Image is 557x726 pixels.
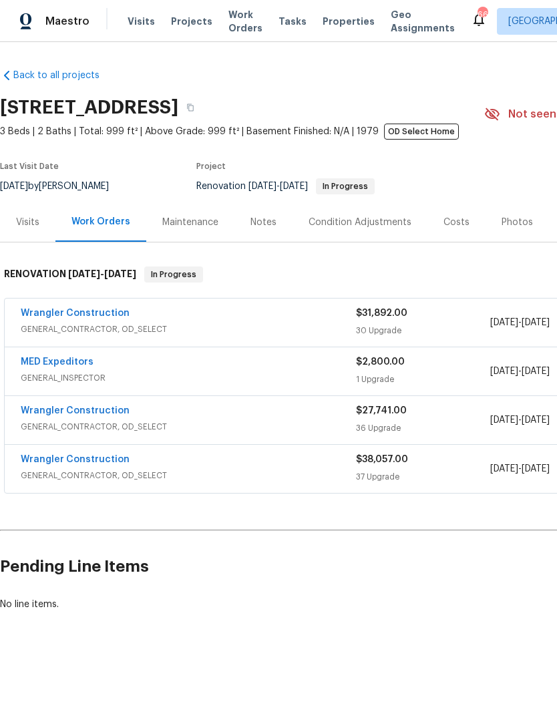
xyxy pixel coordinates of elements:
[490,365,550,378] span: -
[490,415,518,425] span: [DATE]
[71,215,130,228] div: Work Orders
[68,269,136,279] span: -
[250,216,276,229] div: Notes
[522,367,550,376] span: [DATE]
[490,464,518,474] span: [DATE]
[356,421,490,435] div: 36 Upgrade
[104,269,136,279] span: [DATE]
[356,373,490,386] div: 1 Upgrade
[146,268,202,281] span: In Progress
[522,415,550,425] span: [DATE]
[522,318,550,327] span: [DATE]
[4,266,136,283] h6: RENOVATION
[391,8,455,35] span: Geo Assignments
[490,462,550,476] span: -
[196,162,226,170] span: Project
[323,15,375,28] span: Properties
[522,464,550,474] span: [DATE]
[280,182,308,191] span: [DATE]
[356,324,490,337] div: 30 Upgrade
[21,323,356,336] span: GENERAL_CONTRACTOR, OD_SELECT
[502,216,533,229] div: Photos
[178,96,202,120] button: Copy Address
[490,318,518,327] span: [DATE]
[356,455,408,464] span: $38,057.00
[490,413,550,427] span: -
[21,371,356,385] span: GENERAL_INSPECTOR
[128,15,155,28] span: Visits
[356,470,490,484] div: 37 Upgrade
[21,469,356,482] span: GENERAL_CONTRACTOR, OD_SELECT
[21,357,94,367] a: MED Expeditors
[490,367,518,376] span: [DATE]
[21,455,130,464] a: Wrangler Construction
[16,216,39,229] div: Visits
[317,182,373,190] span: In Progress
[171,15,212,28] span: Projects
[21,406,130,415] a: Wrangler Construction
[228,8,262,35] span: Work Orders
[309,216,411,229] div: Condition Adjustments
[248,182,276,191] span: [DATE]
[278,17,307,26] span: Tasks
[248,182,308,191] span: -
[478,8,487,21] div: 66
[196,182,375,191] span: Renovation
[21,420,356,433] span: GENERAL_CONTRACTOR, OD_SELECT
[356,357,405,367] span: $2,800.00
[21,309,130,318] a: Wrangler Construction
[356,309,407,318] span: $31,892.00
[443,216,470,229] div: Costs
[68,269,100,279] span: [DATE]
[490,316,550,329] span: -
[45,15,89,28] span: Maestro
[356,406,407,415] span: $27,741.00
[384,124,459,140] span: OD Select Home
[162,216,218,229] div: Maintenance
